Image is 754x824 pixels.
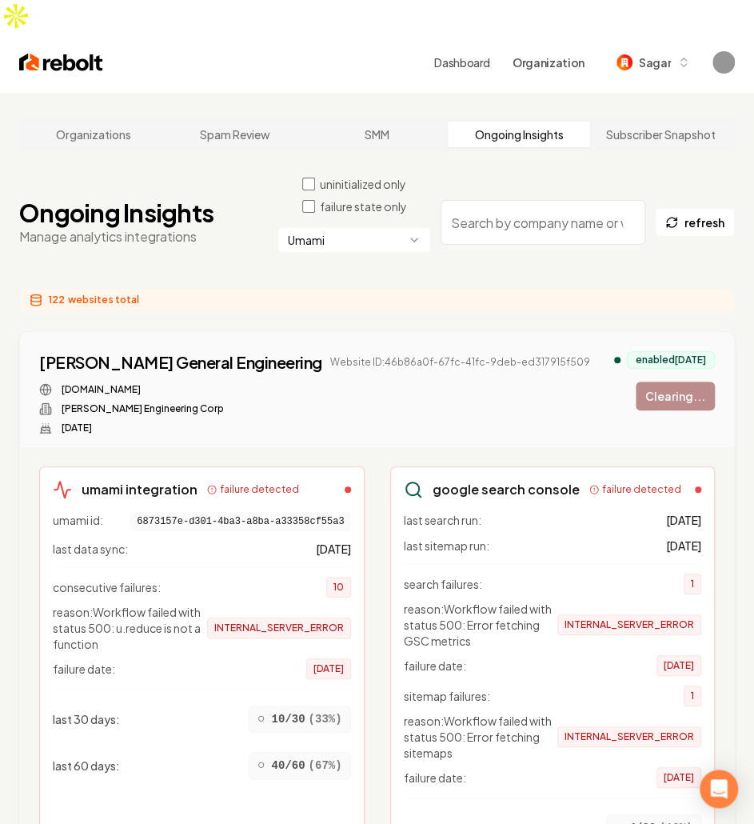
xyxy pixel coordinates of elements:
[684,574,701,594] span: 1
[404,601,558,649] span: reason: Workflow failed with status 500: Error fetching GSC metrics
[320,198,407,214] label: failure state only
[404,713,558,761] span: reason: Workflow failed with status 500: Error fetching sitemaps
[53,711,120,727] span: last 30 days :
[82,480,197,499] h3: umami integration
[712,51,735,74] img: Sagar Soni
[557,614,701,635] span: INTERNAL_SERVER_ERROR
[404,770,466,786] span: failure date:
[404,576,482,592] span: search failures:
[316,541,351,557] span: [DATE]
[53,661,115,677] span: failure date:
[19,51,103,74] img: Rebolt Logo
[666,512,701,528] span: [DATE]
[666,538,701,554] span: [DATE]
[49,294,65,306] span: 122
[700,770,738,808] div: Open Intercom Messenger
[39,383,590,396] div: Website
[306,122,448,147] a: SMM
[404,538,489,554] span: last sitemap run:
[684,686,701,706] span: 1
[404,658,466,674] span: failure date:
[712,51,735,74] button: Open user button
[448,122,589,147] a: Ongoing Insights
[308,758,341,774] span: ( 67 %)
[602,483,681,496] span: failure detected
[220,483,299,496] span: failure detected
[557,726,701,747] span: INTERNAL_SERVER_ERROR
[434,54,490,70] a: Dashboard
[249,706,351,733] div: 10/30
[249,752,351,779] div: 40/60
[345,486,351,493] div: failed
[39,351,322,374] a: [PERSON_NAME] General Engineering
[306,658,351,679] span: [DATE]
[433,480,580,499] h3: google search console
[53,604,207,652] span: reason: Workflow failed with status 500: u.reduce is not a function
[257,756,265,775] span: ○
[441,200,645,245] input: Search by company name or website ID
[590,122,732,147] a: Subscriber Snapshot
[326,577,351,598] span: 10
[655,208,735,237] button: refresh
[130,512,350,531] span: 6873157e-d301-4ba3-a8ba-a33358cf55a3
[639,54,671,71] span: Sagar
[627,351,715,369] div: enabled [DATE]
[53,512,103,531] span: umami id:
[53,541,128,557] span: last data sync:
[656,655,701,676] span: [DATE]
[62,383,141,396] a: [DOMAIN_NAME]
[614,357,620,363] div: analytics enabled
[53,758,120,774] span: last 60 days :
[308,711,341,727] span: ( 33 %)
[404,688,490,704] span: sitemap failures:
[19,198,213,227] h1: Ongoing Insights
[53,579,161,595] span: consecutive failures:
[320,176,406,192] label: uninitialized only
[695,486,701,493] div: failed
[68,294,139,306] span: websites total
[19,227,213,246] p: Manage analytics integrations
[22,122,164,147] a: Organizations
[404,512,481,528] span: last search run:
[656,767,701,788] span: [DATE]
[207,618,351,638] span: INTERNAL_SERVER_ERROR
[330,356,590,369] span: Website ID: 46b86a0f-67fc-41fc-9deb-ed317915f509
[503,48,594,77] button: Organization
[616,54,632,70] img: Sagar
[257,710,265,729] span: ○
[164,122,305,147] a: Spam Review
